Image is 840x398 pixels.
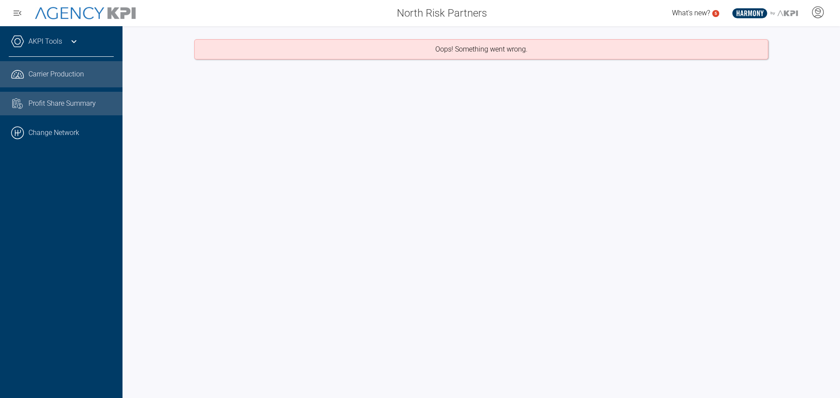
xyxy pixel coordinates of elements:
span: North Risk Partners [397,5,487,21]
a: AKPI Tools [28,36,62,47]
img: AgencyKPI [35,7,136,20]
p: Oops! Something went wrong. [435,44,528,55]
text: 5 [714,11,717,16]
span: Carrier Production [28,69,84,80]
span: What's new? [672,9,710,17]
a: 5 [712,10,719,17]
span: Profit Share Summary [28,98,96,109]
